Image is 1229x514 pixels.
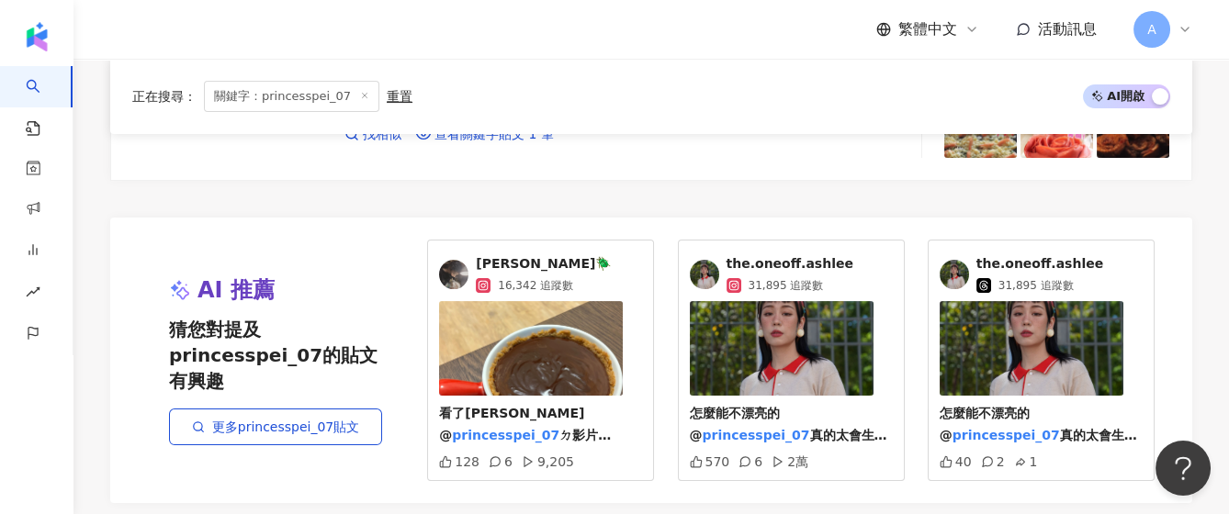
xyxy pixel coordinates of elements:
span: the.oneoff.ashlee [976,255,1103,274]
img: logo icon [22,22,51,51]
div: 2 [981,454,1005,469]
span: 16,342 追蹤數 [498,277,573,294]
span: rise [26,274,40,315]
span: the.oneoff.ashlee [727,255,853,274]
span: [PERSON_NAME]🪲 [476,255,611,274]
div: 9,205 [522,454,574,469]
div: 6 [739,454,762,469]
span: 看了[PERSON_NAME] @ [439,406,584,442]
span: A [1147,19,1156,39]
a: KOL Avatar[PERSON_NAME]🪲16,342 追蹤數 [439,255,642,294]
mark: princesspei_07 [452,428,559,442]
span: 怎麼能不漂亮的@ [940,406,1030,442]
a: search [26,66,62,138]
span: 活動訊息 [1038,20,1097,38]
span: 怎麼能不漂亮的 @ [690,406,780,442]
div: 6 [489,454,513,469]
span: 繁體中文 [898,19,957,39]
div: 40 [940,454,972,469]
span: 31,895 追蹤數 [998,277,1074,294]
span: 正在搜尋 ： [132,89,197,104]
img: KOL Avatar [940,260,969,289]
span: AI 推薦 [197,275,275,307]
a: 查看關鍵字貼文 1 筆 [416,126,554,144]
img: KOL Avatar [439,260,468,289]
iframe: Help Scout Beacon - Open [1156,441,1211,496]
span: 關鍵字：princesspei_07 [204,81,379,112]
span: 找相似 [363,126,401,144]
a: KOL Avatarthe.oneoff.ashlee31,895 追蹤數 [940,255,1143,294]
div: 重置 [387,89,412,104]
a: KOL Avatarthe.oneoff.ashlee31,895 追蹤數 [690,255,893,294]
img: KOL Avatar [690,260,719,289]
span: 31,895 追蹤數 [749,277,824,294]
mark: princesspei_07 [953,428,1060,442]
mark: princesspei_07 [703,428,810,442]
div: 1 [1014,454,1038,469]
span: 猜您對提及princesspei_07的貼文有興趣 [169,317,382,394]
div: 2萬 [772,454,808,469]
a: 找相似 [344,126,401,144]
span: 查看關鍵字貼文 1 筆 [434,126,554,144]
div: 570 [690,454,730,469]
a: 更多princesspei_07貼文 [169,408,382,445]
div: 128 [439,454,479,469]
